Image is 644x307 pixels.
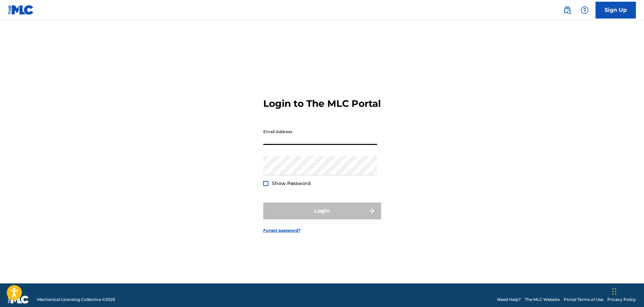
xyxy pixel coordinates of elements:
[525,297,560,303] a: The MLC Website
[610,275,644,307] iframe: Chat Widget
[581,6,589,14] img: help
[561,3,574,17] a: Public Search
[607,297,636,303] a: Privacy Policy
[564,297,603,303] a: Portal Terms of Use
[8,5,34,15] img: MLC Logo
[612,281,616,302] div: Drag
[263,98,381,110] h3: Login to The MLC Portal
[497,297,521,303] a: Need Help?
[563,6,571,14] img: search
[37,297,115,303] span: Mechanical Licensing Collective © 2025
[596,2,636,19] a: Sign Up
[578,3,591,17] div: Help
[263,227,301,234] a: Forgot password?
[8,296,29,304] img: logo
[272,180,311,186] span: Show Password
